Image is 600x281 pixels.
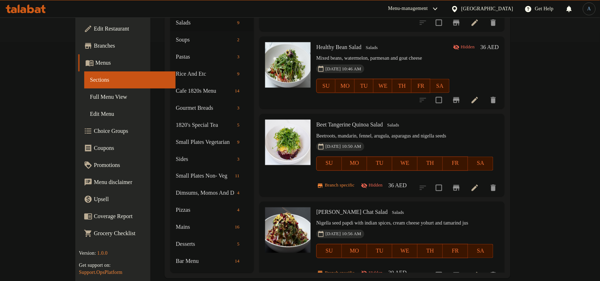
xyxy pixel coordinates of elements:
[234,240,242,249] div: items
[316,157,342,171] button: SU
[234,104,242,112] div: items
[176,240,235,249] div: Desserts
[234,122,242,129] span: 5
[232,87,242,95] div: items
[412,79,430,93] button: FR
[320,81,333,91] span: SU
[366,270,386,277] span: Hidden
[471,271,479,280] a: Edit menu item
[78,191,176,208] a: Upsell
[84,88,176,106] a: Full Menu View
[232,224,242,231] span: 16
[176,206,235,215] span: Pizzas
[448,179,465,196] button: Branch-specific-item
[316,244,342,258] button: SU
[94,195,170,204] span: Upsell
[234,37,242,43] span: 2
[170,202,254,219] div: Pizzas4
[443,244,468,258] button: FR
[420,158,440,169] span: TH
[265,42,311,88] img: Healthy Bean Salad
[392,157,418,171] button: WE
[471,184,479,192] a: Edit menu item
[176,189,235,198] span: Dimsums, Momos And Dumplings
[395,246,415,256] span: WE
[94,229,170,238] span: Grocery Checklist
[389,181,407,191] h6: 36 AED
[170,99,254,117] div: Gourmet Breads3
[485,92,502,109] button: delete
[97,250,108,256] span: 1.0.0
[234,190,242,197] span: 4
[176,138,235,146] span: Small Plates Vegetarian
[234,54,242,60] span: 3
[234,70,242,78] div: items
[588,5,591,13] span: A
[336,79,354,93] button: MO
[170,14,254,31] div: Salads9
[170,134,254,151] div: Small Plates Vegetarian9
[355,79,374,93] button: TU
[232,223,242,232] div: items
[232,258,242,265] span: 14
[420,246,440,256] span: TH
[170,31,254,48] div: Soups2
[446,246,465,256] span: FR
[342,157,367,171] button: MO
[461,5,513,13] div: [GEOGRAPHIC_DATA]
[170,253,254,270] div: Bar Menu14
[94,42,170,50] span: Branches
[316,219,493,228] p: Nigella seed papdi with indian spices, cream cheese yohurt and tamarind jus
[170,236,254,253] div: Desserts5
[234,207,242,214] span: 4
[170,65,254,82] div: Rice And Etc9
[170,168,254,185] div: Small Plates Non- Veg11
[79,263,111,268] span: Get support on:
[94,144,170,152] span: Coupons
[432,180,446,195] span: Select to update
[322,182,357,189] span: Branch specific
[443,157,468,171] button: FR
[176,155,235,163] div: Sides
[384,121,402,129] span: Salads
[471,18,479,27] a: Edit menu item
[323,143,364,150] span: [DATE] 10:50 AM
[432,93,446,108] span: Select to update
[176,104,235,112] span: Gourmet Breads
[176,223,232,232] span: Mains
[414,81,428,91] span: FR
[176,172,232,180] span: Small Plates Non- Veg
[448,14,465,31] button: Branch-specific-item
[342,244,367,258] button: MO
[234,105,242,112] span: 3
[323,231,364,238] span: [DATE] 10:56 AM
[94,25,170,33] span: Edit Restaurant
[234,20,242,26] span: 9
[234,241,242,248] span: 5
[176,70,235,78] span: Rice And Etc
[176,18,235,27] span: Salads
[232,257,242,266] div: items
[432,15,446,30] span: Select to update
[234,155,242,163] div: items
[316,121,383,128] span: Beet Tangerine Quinoa Salad
[234,138,242,146] div: items
[471,246,491,256] span: SA
[370,246,390,256] span: TU
[234,36,242,44] div: items
[78,54,176,71] a: Menus
[316,132,493,141] p: Beetroots, mandarin, fennel, arugula, asparagus and nigella seeds
[79,250,96,256] span: Version:
[418,244,443,258] button: TH
[433,81,446,91] span: SA
[78,157,176,174] a: Promotions
[78,225,176,242] a: Grocery Checklist
[170,117,254,134] div: 1820's Special Tea5
[446,158,465,169] span: FR
[363,44,381,52] span: Salads
[176,257,232,266] div: Bar Menu
[170,219,254,236] div: Mains16
[232,173,242,180] span: 11
[322,270,357,277] span: Branch specific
